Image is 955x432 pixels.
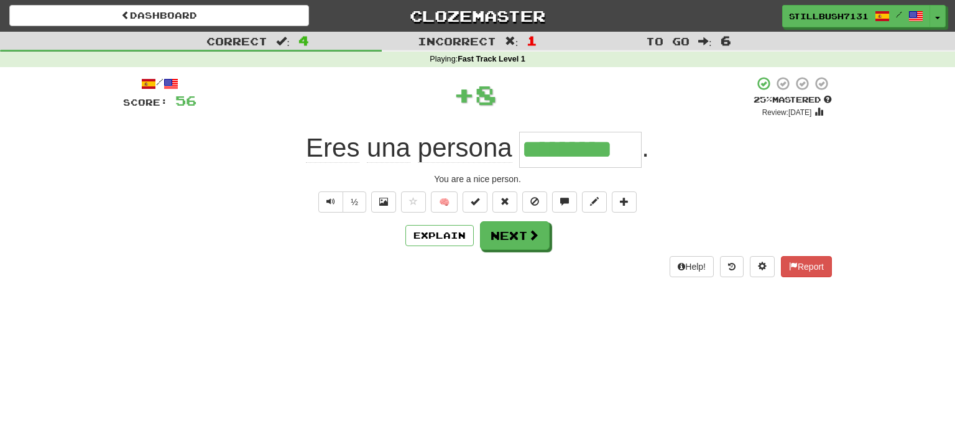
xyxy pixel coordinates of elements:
[298,33,309,48] span: 4
[789,11,869,22] span: StillBush7131
[206,35,267,47] span: Correct
[754,94,772,104] span: 25 %
[367,133,410,163] span: una
[754,94,832,106] div: Mastered
[782,5,930,27] a: StillBush7131 /
[123,97,168,108] span: Score:
[721,33,731,48] span: 6
[9,5,309,26] a: Dashboard
[276,36,290,47] span: :
[318,191,343,213] button: Play sentence audio (ctl+space)
[522,191,547,213] button: Ignore sentence (alt+i)
[306,133,359,163] span: Eres
[418,133,512,163] span: persona
[343,191,366,213] button: ½
[418,35,496,47] span: Incorrect
[453,76,475,113] span: +
[371,191,396,213] button: Show image (alt+x)
[670,256,714,277] button: Help!
[646,35,690,47] span: To go
[463,191,487,213] button: Set this sentence to 100% Mastered (alt+m)
[527,33,537,48] span: 1
[642,133,649,162] span: .
[480,221,550,250] button: Next
[896,10,902,19] span: /
[316,191,366,213] div: Text-to-speech controls
[401,191,426,213] button: Favorite sentence (alt+f)
[328,5,627,27] a: Clozemaster
[458,55,525,63] strong: Fast Track Level 1
[492,191,517,213] button: Reset to 0% Mastered (alt+r)
[505,36,519,47] span: :
[720,256,744,277] button: Round history (alt+y)
[612,191,637,213] button: Add to collection (alt+a)
[475,79,497,110] span: 8
[175,93,196,108] span: 56
[405,225,474,246] button: Explain
[431,191,458,213] button: 🧠
[781,256,832,277] button: Report
[123,173,832,185] div: You are a nice person.
[698,36,712,47] span: :
[123,76,196,91] div: /
[762,108,812,117] small: Review: [DATE]
[582,191,607,213] button: Edit sentence (alt+d)
[552,191,577,213] button: Discuss sentence (alt+u)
